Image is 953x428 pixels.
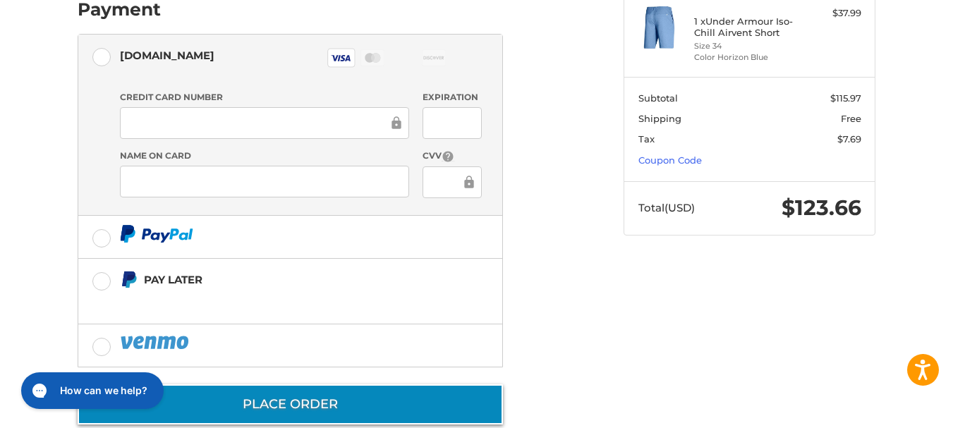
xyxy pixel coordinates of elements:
[120,149,409,162] label: Name on Card
[423,91,481,104] label: Expiration
[120,44,214,67] div: [DOMAIN_NAME]
[14,367,168,414] iframe: Gorgias live chat messenger
[423,149,481,163] label: CVV
[120,334,192,351] img: PayPal icon
[120,271,138,288] img: Pay Later icon
[837,133,861,145] span: $7.69
[638,133,655,145] span: Tax
[144,268,414,291] div: Pay Later
[638,92,678,104] span: Subtotal
[638,113,681,124] span: Shipping
[638,201,695,214] span: Total (USD)
[120,225,193,243] img: PayPal icon
[782,195,861,221] span: $123.66
[830,92,861,104] span: $115.97
[694,51,802,63] li: Color Horizon Blue
[78,384,503,424] button: Place Order
[694,40,802,52] li: Size 34
[806,6,861,20] div: $37.99
[120,91,409,104] label: Credit Card Number
[638,154,702,166] a: Coupon Code
[841,113,861,124] span: Free
[120,294,415,307] iframe: PayPal Message 1
[694,16,802,39] h4: 1 x Under Armour Iso-Chill Airvent Short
